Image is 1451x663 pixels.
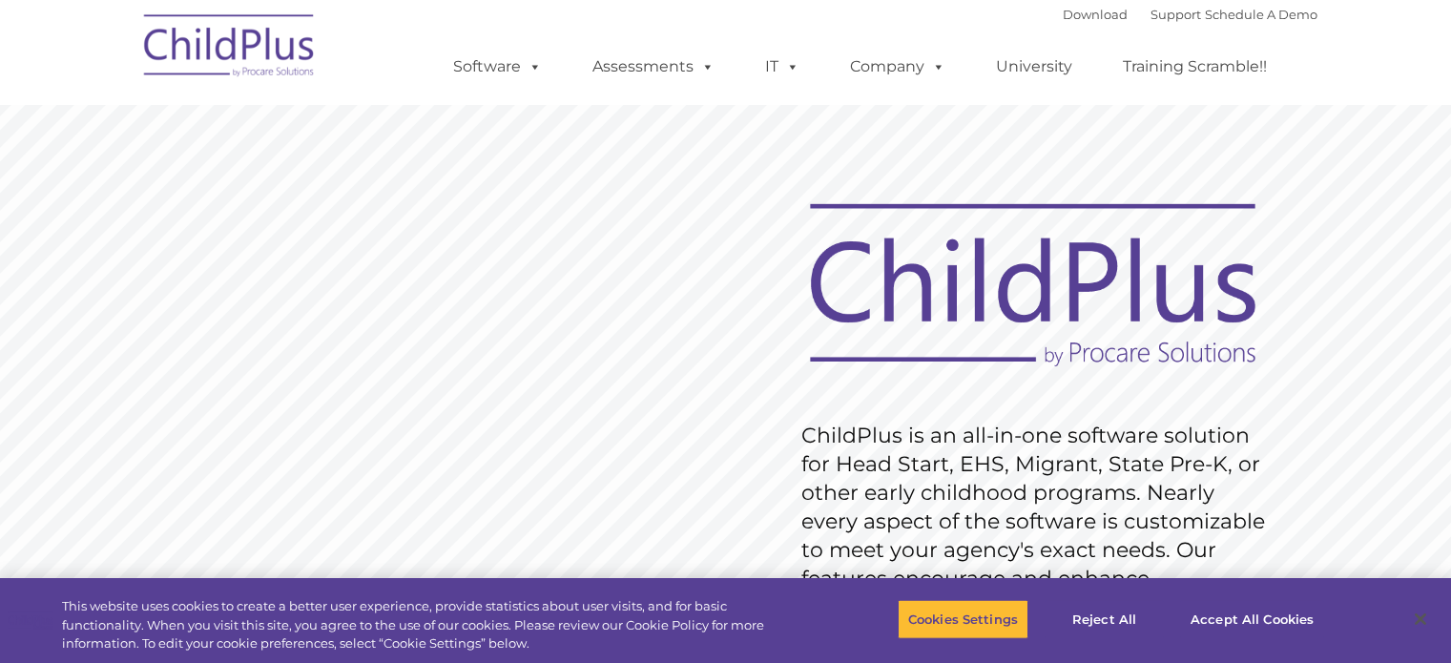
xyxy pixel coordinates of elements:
[801,422,1275,622] rs-layer: ChildPlus is an all-in-one software solution for Head Start, EHS, Migrant, State Pre-K, or other ...
[977,48,1091,86] a: University
[1104,48,1286,86] a: Training Scramble!!
[1063,7,1317,22] font: |
[1045,599,1164,639] button: Reject All
[135,1,325,96] img: ChildPlus by Procare Solutions
[573,48,734,86] a: Assessments
[1150,7,1201,22] a: Support
[831,48,964,86] a: Company
[1063,7,1128,22] a: Download
[434,48,561,86] a: Software
[746,48,819,86] a: IT
[62,597,798,653] div: This website uses cookies to create a better user experience, provide statistics about user visit...
[1205,7,1317,22] a: Schedule A Demo
[1399,598,1441,640] button: Close
[898,599,1028,639] button: Cookies Settings
[1180,599,1324,639] button: Accept All Cookies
